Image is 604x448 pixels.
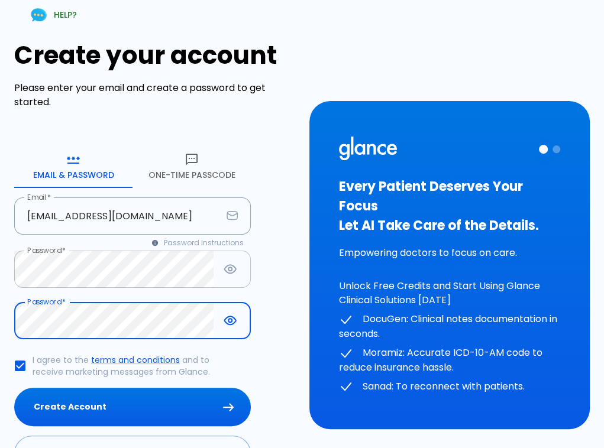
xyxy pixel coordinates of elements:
button: Email & Password [14,145,133,188]
p: I agree to the and to receive marketing messages from Glance. [33,354,241,378]
button: Password Instructions [145,235,251,251]
p: Sanad: To reconnect with patients. [339,379,561,394]
h3: Every Patient Deserves Your Focus Let AI Take Care of the Details. [339,177,561,235]
p: Empowering doctors to focus on care. [339,246,561,260]
a: terms and conditions [91,354,180,366]
p: DocuGen: Clinical notes documentation in seconds. [339,312,561,341]
button: Create Account [14,388,251,426]
img: Chat Support [28,5,49,25]
p: Moramiz: Accurate ICD-10-AM code to reduce insurance hassle. [339,346,561,375]
button: One-Time Passcode [133,145,251,188]
p: Please enter your email and create a password to get started. [14,81,295,109]
p: Unlock Free Credits and Start Using Glance Clinical Solutions [DATE] [339,279,561,307]
span: Password Instructions [164,237,244,249]
h1: Create your account [14,41,295,70]
input: your.email@example.com [14,197,222,235]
